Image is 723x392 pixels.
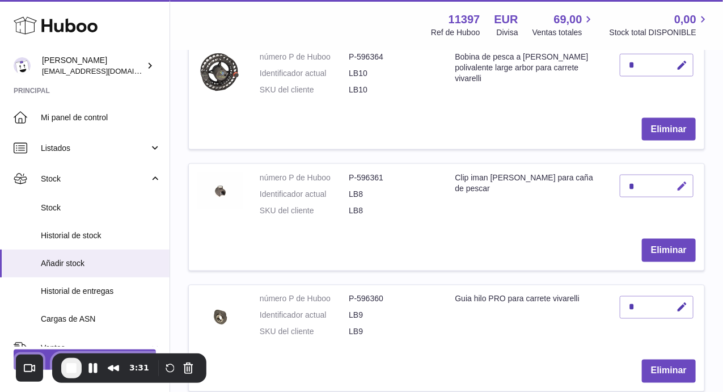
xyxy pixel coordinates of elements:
[197,172,243,209] img: Clip iman sujeta ninfa para caña de pescar
[197,294,243,339] img: Guia hilo PRO para carrete vivarelli
[260,85,349,95] dt: SKU del cliente
[260,172,349,183] dt: número P de Huboo
[349,68,438,79] dd: LB10
[260,205,349,216] dt: SKU del cliente
[349,310,438,321] dd: LB9
[42,66,167,75] span: [EMAIL_ADDRESS][DOMAIN_NAME]
[642,360,696,383] button: Eliminar
[449,12,480,27] strong: 11397
[41,203,161,213] span: Stock
[349,189,438,200] dd: LB8
[431,27,480,38] div: Ref de Huboo
[260,310,349,321] dt: Identificador actual
[349,294,438,305] dd: P-596360
[5,36,166,48] h3: Estilo
[674,12,696,27] span: 0,00
[41,343,149,353] span: Ventas
[14,57,31,74] img: info@luckybur.com
[41,112,161,123] span: Mi panel de control
[14,79,32,88] span: 16 px
[5,5,166,15] div: Outline
[41,258,161,269] span: Añadir stock
[532,27,595,38] span: Ventas totales
[447,164,612,230] td: Clip iman [PERSON_NAME] para caña de pescar
[349,327,438,338] dd: LB9
[41,230,161,241] span: Historial de stock
[14,349,156,370] a: Cerrar sesión
[260,327,349,338] dt: SKU del cliente
[642,239,696,262] button: Eliminar
[349,172,438,183] dd: P-596361
[610,27,709,38] span: Stock total DISPONIBLE
[349,85,438,95] dd: LB10
[497,27,518,38] div: Divisa
[260,52,349,62] dt: número P de Huboo
[610,12,709,38] a: 0,00 Stock total DISPONIBLE
[17,15,61,24] a: Back to Top
[5,69,69,78] label: Tamaño de fuente
[260,68,349,79] dt: Identificador actual
[41,143,149,154] span: Listados
[642,118,696,141] button: Eliminar
[260,294,349,305] dt: número P de Huboo
[41,174,149,184] span: Stock
[494,12,518,27] strong: EUR
[41,314,161,324] span: Cargas de ASN
[532,12,595,38] a: 69,00 Ventas totales
[42,55,144,77] div: [PERSON_NAME]
[41,286,161,297] span: Historial de entregas
[197,52,243,92] img: Bobina de pesca a mosca polivalente large arbor para carrete vivarelli
[447,43,612,109] td: Bobina de pesca a [PERSON_NAME] polivalente large arbor para carrete vivarelli
[260,189,349,200] dt: Identificador actual
[349,205,438,216] dd: LB8
[349,52,438,62] dd: P-596364
[447,285,612,352] td: Guia hilo PRO para carrete vivarelli
[554,12,582,27] span: 69,00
